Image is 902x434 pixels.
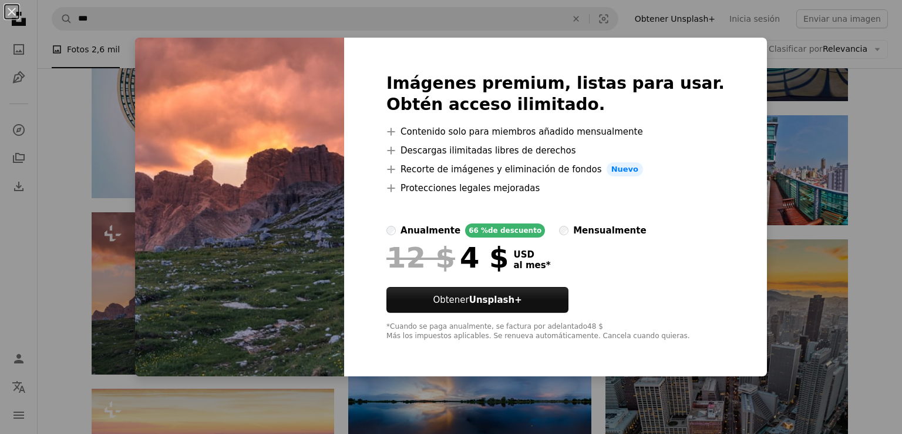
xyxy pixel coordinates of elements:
div: 4 $ [386,242,509,273]
span: USD [513,249,550,260]
div: *Cuando se paga anualmente, se factura por adelantado 48 $ Más los impuestos aplicables. Se renue... [386,322,725,341]
span: 12 $ [386,242,455,273]
button: ObtenerUnsplash+ [386,287,568,313]
div: 66 % de descuento [465,223,545,238]
li: Protecciones legales mejoradas [386,181,725,195]
li: Recorte de imágenes y eliminación de fondos [386,162,725,176]
input: mensualmente [559,226,568,235]
input: anualmente66 %de descuento [386,226,396,235]
div: anualmente [400,223,460,238]
li: Descargas ilimitadas libres de derechos [386,143,725,158]
img: premium_photo-1677518815295-0587f6c124f5 [135,38,344,376]
strong: Unsplash+ [469,295,522,305]
div: mensualmente [573,223,646,238]
span: al mes * [513,260,550,271]
h2: Imágenes premium, listas para usar. Obtén acceso ilimitado. [386,73,725,115]
li: Contenido solo para miembros añadido mensualmente [386,125,725,139]
span: Nuevo [607,162,643,176]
